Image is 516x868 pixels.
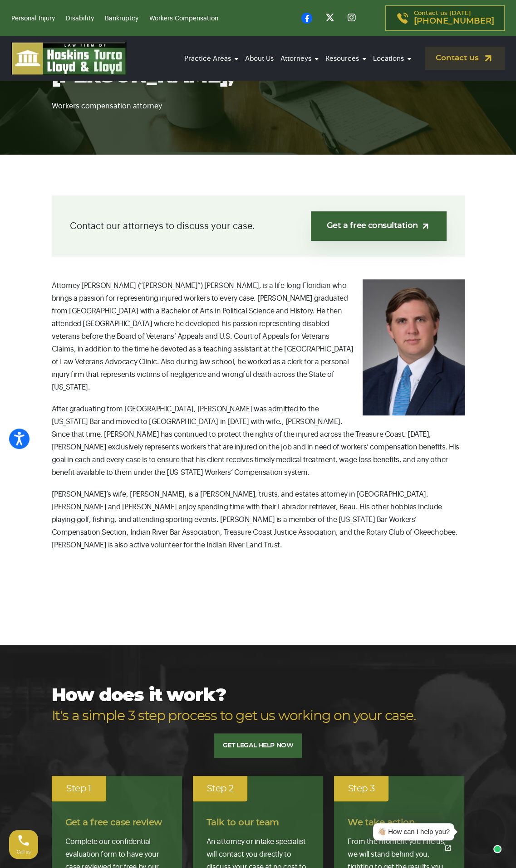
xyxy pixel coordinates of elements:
[105,15,138,22] a: Bankruptcy
[425,47,505,70] a: Contact us
[323,46,369,71] a: Resources
[52,403,465,479] p: After graduating from [GEOGRAPHIC_DATA], [PERSON_NAME] was admitted to the [US_STATE] Bar and mov...
[348,817,451,829] h4: We take action
[206,817,310,829] h4: Talk to our team
[17,849,31,854] span: Call us
[363,279,465,415] img: PJ Lubas
[182,46,241,71] a: Practice Areas
[11,15,55,22] a: Personal Injury
[438,839,457,858] a: Open chat
[311,211,447,241] a: Get a free consultation
[334,776,388,801] div: Step 3
[11,42,127,75] img: logo
[193,776,247,801] div: Step 2
[414,10,494,26] p: Contact us [DATE]
[52,279,465,394] p: Attorney [PERSON_NAME] (“[PERSON_NAME]”) [PERSON_NAME], is a life-long Floridian who brings a pas...
[278,46,321,71] a: Attorneys
[385,5,505,31] a: Contact us [DATE][PHONE_NUMBER]
[243,46,276,71] a: About Us
[149,15,218,22] a: Workers Compensation
[414,17,494,26] span: [PHONE_NUMBER]
[52,89,465,112] p: Workers compensation attorney
[52,195,465,257] div: Contact our attorneys to discuss your case.
[65,817,168,829] h4: Get a free case review
[378,827,450,837] div: 👋🏼 How can I help you?
[214,733,302,758] a: GET LEGAL HELP NOW
[66,15,94,22] a: Disability
[52,776,106,801] div: Step 1
[52,686,416,727] h2: How does it work?
[52,706,416,727] span: It's a simple 3 step process to get us working on your case.
[52,488,465,551] p: [PERSON_NAME]’s wife, [PERSON_NAME], is a [PERSON_NAME], trusts, and estates attorney in [GEOGRAP...
[371,46,413,71] a: Locations
[421,221,430,231] img: arrow-up-right-light.svg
